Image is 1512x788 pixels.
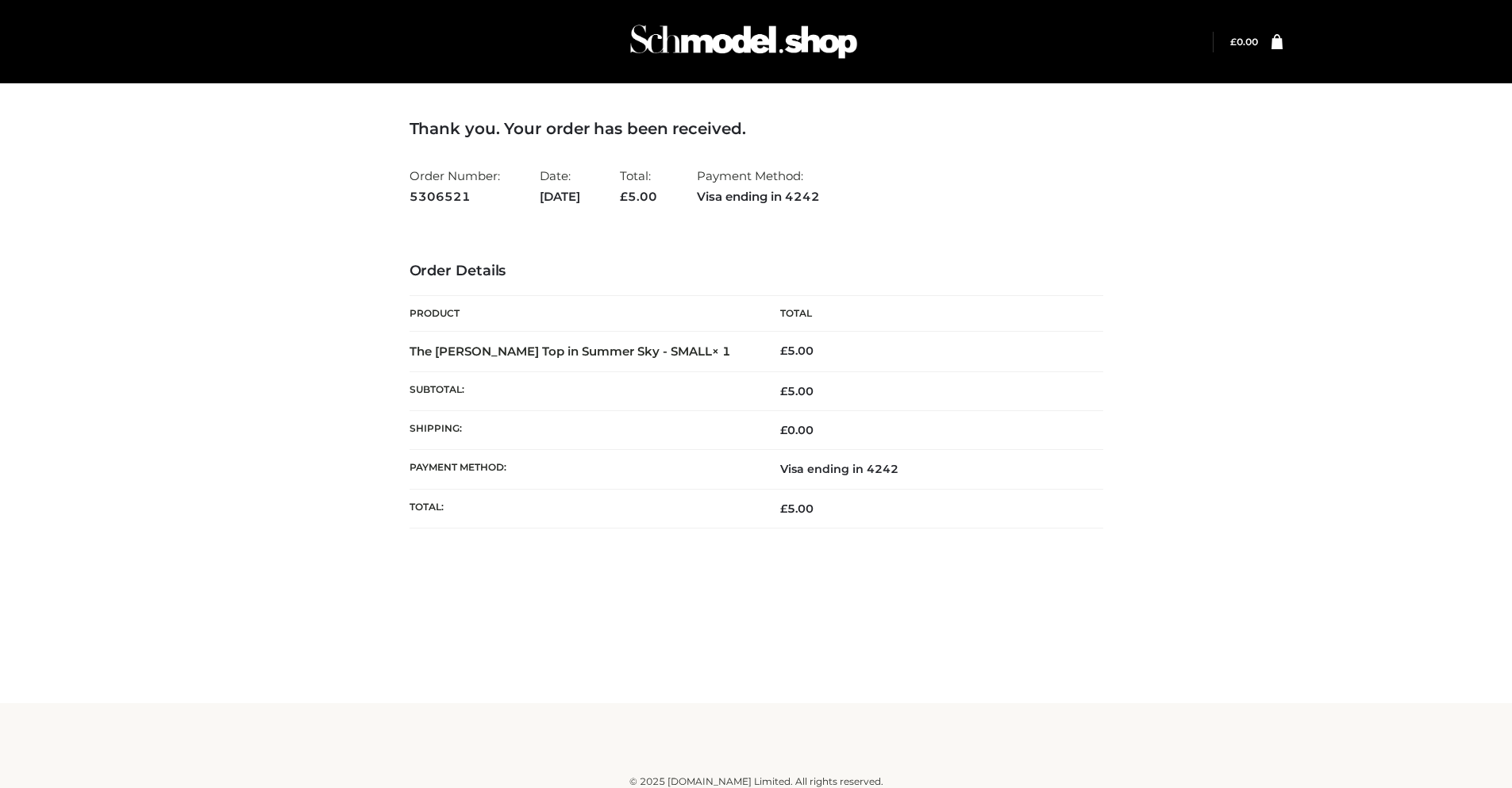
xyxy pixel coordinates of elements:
[620,189,657,204] span: 5.00
[780,344,787,358] span: £
[780,423,787,437] span: £
[697,162,820,210] li: Payment Method:
[410,296,756,332] th: Product
[410,344,731,359] strong: The [PERSON_NAME] Top in Summer Sky - SMALL
[1230,36,1258,48] bdi: 0.00
[410,263,1103,280] h3: Order Details
[756,450,1103,489] td: Visa ending in 4242
[756,296,1103,332] th: Total
[410,119,1103,138] h3: Thank you. Your order has been received.
[1230,36,1258,48] a: £0.00
[620,189,628,204] span: £
[780,423,814,437] bdi: 0.00
[712,344,731,359] strong: × 1
[697,186,820,207] strong: Visa ending in 4242
[780,384,814,398] span: 5.00
[620,162,657,210] li: Total:
[780,502,814,516] span: 5.00
[540,162,580,210] li: Date:
[410,450,756,489] th: Payment method:
[780,344,814,358] bdi: 5.00
[410,489,756,528] th: Total:
[540,186,580,207] strong: [DATE]
[780,384,787,398] span: £
[410,411,756,450] th: Shipping:
[625,10,863,73] img: Schmodel Admin 964
[410,371,756,410] th: Subtotal:
[1230,36,1237,48] span: £
[410,162,500,210] li: Order Number:
[780,502,787,516] span: £
[410,186,500,207] strong: 5306521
